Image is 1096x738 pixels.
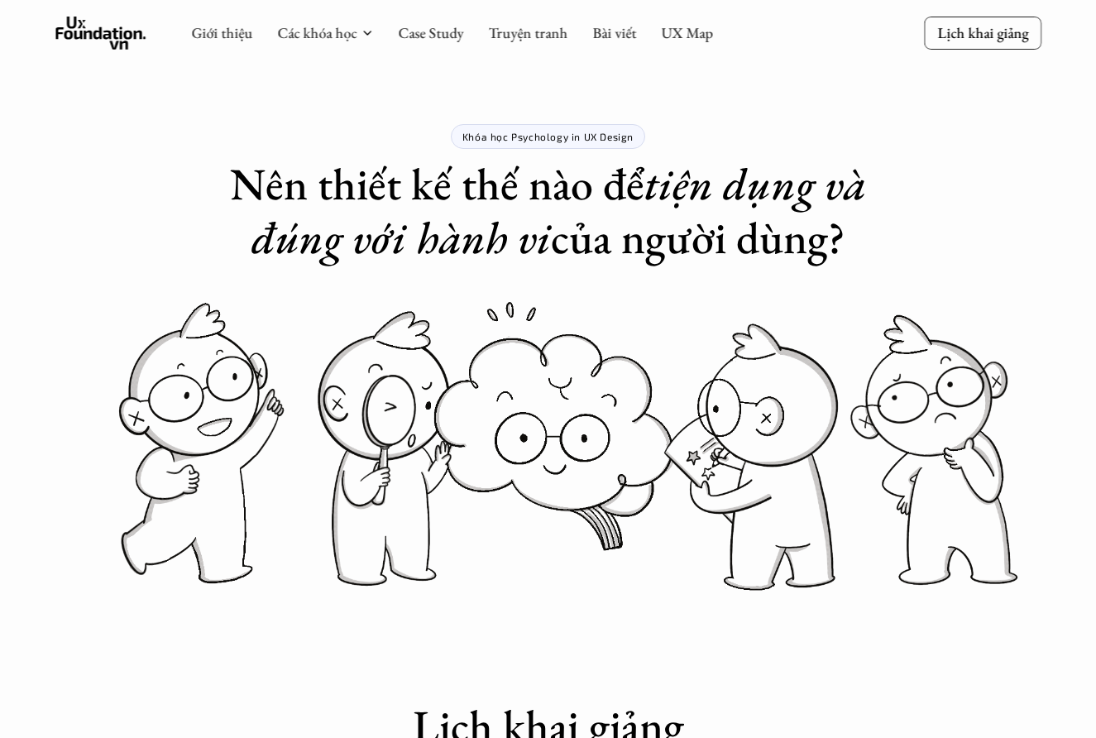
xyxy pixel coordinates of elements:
a: Giới thiệu [191,23,252,42]
p: Lịch khai giảng [937,23,1028,42]
a: Lịch khai giảng [924,17,1041,49]
a: Truyện tranh [488,23,567,42]
a: UX Map [661,23,713,42]
a: Bài viết [592,23,636,42]
p: Khóa học Psychology in UX Design [462,131,634,142]
h1: Nên thiết kế thế nào để của người dùng? [218,157,879,265]
em: tiện dụng và đúng với hành vi [251,155,877,266]
a: Case Study [398,23,463,42]
a: Các khóa học [277,23,357,42]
